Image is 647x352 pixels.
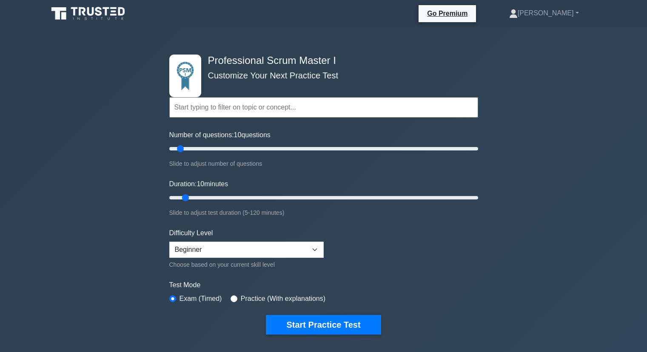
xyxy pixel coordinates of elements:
[197,180,204,188] span: 10
[266,315,381,335] button: Start Practice Test
[169,159,478,169] div: Slide to adjust number of questions
[169,97,478,118] input: Start typing to filter on topic or concept...
[169,280,478,290] label: Test Mode
[169,260,324,270] div: Choose based on your current skill level
[489,5,599,22] a: [PERSON_NAME]
[169,228,213,238] label: Difficulty Level
[241,294,325,304] label: Practice (With explanations)
[234,131,242,138] span: 10
[205,55,436,67] h4: Professional Scrum Master I
[169,208,478,218] div: Slide to adjust test duration (5-120 minutes)
[180,294,222,304] label: Exam (Timed)
[169,179,228,189] label: Duration: minutes
[422,8,473,19] a: Go Premium
[169,130,271,140] label: Number of questions: questions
